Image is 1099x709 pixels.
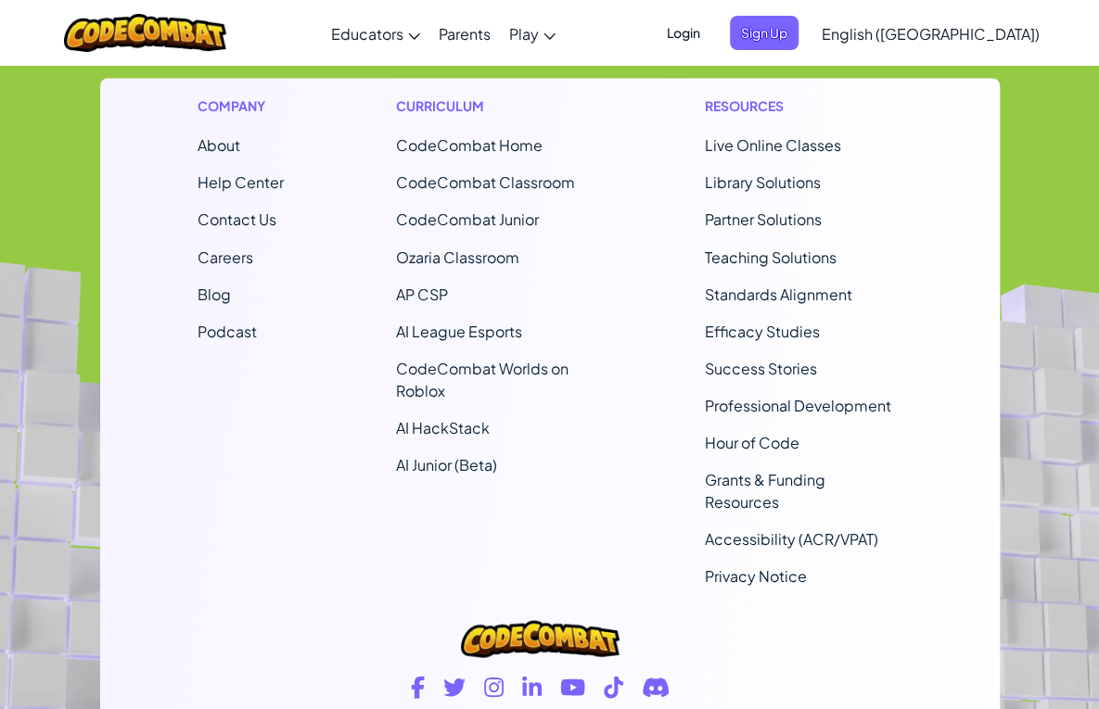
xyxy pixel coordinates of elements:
a: Grants & Funding Resources [705,469,825,511]
a: Partner Solutions [705,209,822,229]
a: Teaching Solutions [705,247,837,266]
h1: Resources [705,96,902,116]
span: English ([GEOGRAPHIC_DATA]) [822,24,1040,44]
button: Login [656,16,711,50]
span: Play [509,24,539,44]
a: Success Stories [705,358,817,377]
a: Efficacy Studies [705,321,820,340]
a: CodeCombat Classroom [396,172,575,192]
img: CodeCombat logo [64,14,226,52]
a: Educators [322,8,429,58]
button: Sign Up [730,16,799,50]
a: Professional Development [705,395,891,414]
img: CodeCombat logo [461,620,619,657]
a: Play [500,8,565,58]
a: AI HackStack [396,417,490,437]
a: Careers [198,247,253,266]
span: Contact Us [198,209,276,229]
a: CodeCombat Worlds on Roblox [396,358,569,399]
a: Standards Alignment [705,284,852,303]
a: CodeCombat Junior [396,209,539,229]
a: AP CSP [396,284,448,303]
a: Podcast [198,321,257,340]
h1: Company [198,96,284,116]
a: AI Junior (Beta) [396,454,497,474]
a: AI League Esports [396,321,522,340]
a: Help Center [198,172,284,192]
a: Privacy Notice [705,565,807,585]
span: Educators [331,24,403,44]
a: Blog [198,284,231,303]
a: English ([GEOGRAPHIC_DATA]) [812,8,1049,58]
a: Hour of Code [705,432,799,451]
a: About [198,135,240,155]
h1: Curriculum [396,96,594,116]
a: Parents [429,8,500,58]
a: Accessibility (ACR/VPAT) [705,528,878,548]
a: Ozaria Classroom [396,247,519,266]
a: Live Online Classes [705,135,841,155]
span: CodeCombat Home [396,135,543,155]
a: Library Solutions [705,172,821,192]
